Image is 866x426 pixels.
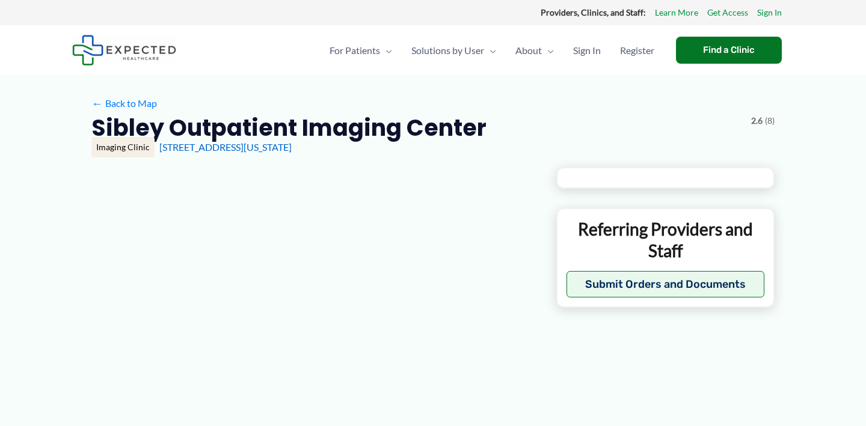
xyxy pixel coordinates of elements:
[620,29,654,72] span: Register
[765,113,775,129] span: (8)
[402,29,506,72] a: Solutions by UserMenu Toggle
[567,271,764,297] button: Submit Orders and Documents
[707,5,748,20] a: Get Access
[564,29,610,72] a: Sign In
[515,29,542,72] span: About
[484,29,496,72] span: Menu Toggle
[655,5,698,20] a: Learn More
[91,97,103,109] span: ←
[159,141,292,153] a: [STREET_ADDRESS][US_STATE]
[91,137,155,157] div: Imaging Clinic
[506,29,564,72] a: AboutMenu Toggle
[380,29,392,72] span: Menu Toggle
[541,7,646,17] strong: Providers, Clinics, and Staff:
[72,35,176,65] img: Expected Healthcare Logo - side, dark font, small
[676,37,782,64] a: Find a Clinic
[320,29,402,72] a: For PatientsMenu Toggle
[610,29,664,72] a: Register
[411,29,484,72] span: Solutions by User
[91,94,157,112] a: ←Back to Map
[567,218,764,262] p: Referring Providers and Staff
[751,113,763,129] span: 2.6
[330,29,380,72] span: For Patients
[91,113,487,142] h2: Sibley Outpatient Imaging Center
[757,5,782,20] a: Sign In
[542,29,554,72] span: Menu Toggle
[573,29,601,72] span: Sign In
[320,29,664,72] nav: Primary Site Navigation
